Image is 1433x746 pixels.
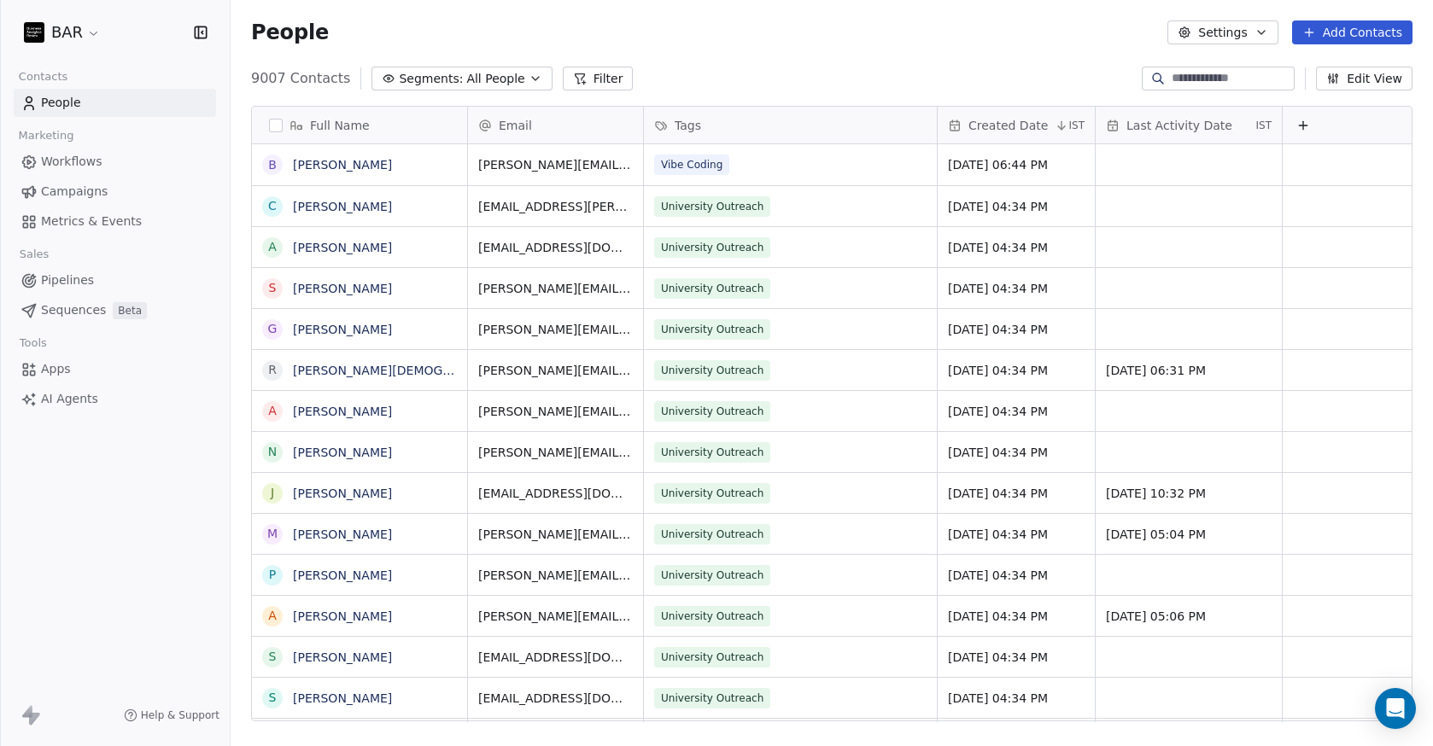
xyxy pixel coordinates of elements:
span: [PERSON_NAME][EMAIL_ADDRESS][DOMAIN_NAME] [478,321,633,338]
div: C [268,197,277,215]
a: Apps [14,355,216,383]
span: University Outreach [654,483,770,504]
a: SequencesBeta [14,296,216,324]
div: A [268,402,277,420]
div: J [271,484,274,502]
button: Settings [1167,20,1278,44]
span: [DATE] 06:44 PM [948,156,1085,173]
span: [DATE] 04:34 PM [948,403,1085,420]
span: 9007 Contacts [251,68,350,89]
span: University Outreach [654,237,770,258]
span: All People [466,70,524,88]
span: [DATE] 06:31 PM [1106,362,1272,379]
span: Tools [12,330,54,356]
a: [PERSON_NAME] [293,527,392,541]
button: BAR [20,18,104,47]
span: People [41,94,81,112]
span: [DATE] 05:06 PM [1106,608,1272,625]
div: N [268,443,277,461]
a: [PERSON_NAME] [293,691,392,705]
a: [PERSON_NAME] [293,405,392,418]
a: Metrics & Events [14,207,216,236]
a: Workflows [14,148,216,176]
span: [DATE] 04:34 PM [948,280,1085,297]
span: Tags [675,117,701,134]
span: IST [1068,119,1085,132]
span: [DATE] 05:04 PM [1106,526,1272,543]
span: Marketing [11,123,81,149]
span: [DATE] 04:34 PM [948,362,1085,379]
button: Filter [563,67,634,90]
a: People [14,89,216,117]
span: AI Agents [41,390,98,408]
span: [DATE] 04:34 PM [948,485,1085,502]
span: [EMAIL_ADDRESS][DOMAIN_NAME] [478,485,633,502]
a: [PERSON_NAME] [293,323,392,336]
div: G [268,320,278,338]
span: University Outreach [654,360,770,381]
div: Created DateIST [938,107,1095,143]
div: P [269,566,276,584]
span: Full Name [310,117,370,134]
div: R [268,361,277,379]
span: University Outreach [654,401,770,422]
a: [PERSON_NAME] [293,568,392,582]
a: [PERSON_NAME] [293,241,392,254]
div: Full Name [252,107,467,143]
span: University Outreach [654,196,770,217]
span: [PERSON_NAME][EMAIL_ADDRESS][DOMAIN_NAME] [478,403,633,420]
span: University Outreach [654,606,770,627]
div: grid [468,144,1413,722]
div: Last Activity DateIST [1096,107,1282,143]
span: Sales [12,242,56,267]
a: [PERSON_NAME] [293,282,392,295]
span: University Outreach [654,442,770,463]
span: [DATE] 04:34 PM [948,444,1085,461]
span: [PERSON_NAME][EMAIL_ADDRESS][DOMAIN_NAME] [478,567,633,584]
a: [PERSON_NAME] [293,650,392,664]
button: Add Contacts [1292,20,1413,44]
a: [PERSON_NAME] [293,446,392,459]
span: [DATE] 04:34 PM [948,198,1085,215]
div: A [268,238,277,256]
span: [DATE] 04:34 PM [948,321,1085,338]
a: [PERSON_NAME][DEMOGRAPHIC_DATA] [293,364,528,377]
a: Campaigns [14,178,216,206]
span: University Outreach [654,278,770,299]
span: University Outreach [654,647,770,667]
span: [PERSON_NAME][EMAIL_ADDRESS][DOMAIN_NAME] [478,362,633,379]
div: M [267,525,278,543]
div: Email [468,107,643,143]
div: Tags [644,107,937,143]
span: Segments: [399,70,463,88]
span: University Outreach [654,688,770,708]
span: University Outreach [654,565,770,586]
span: Created Date [968,117,1048,134]
div: grid [252,144,468,722]
span: [DATE] 04:34 PM [948,239,1085,256]
div: B [268,156,277,174]
span: Metrics & Events [41,213,142,230]
a: [PERSON_NAME] [293,609,392,623]
span: Contacts [11,64,75,90]
span: Workflows [41,153,102,171]
div: S [269,279,277,297]
span: [PERSON_NAME][EMAIL_ADDRESS][PERSON_NAME][DOMAIN_NAME] [478,608,633,625]
span: [DATE] 04:34 PM [948,608,1085,625]
span: Pipelines [41,271,94,289]
span: [EMAIL_ADDRESS][DOMAIN_NAME] [478,649,633,666]
span: [DATE] 10:32 PM [1106,485,1272,502]
span: BAR [51,21,83,44]
div: Open Intercom Messenger [1375,688,1416,729]
span: [PERSON_NAME][EMAIL_ADDRESS][DOMAIN_NAME] [478,156,633,173]
span: [DATE] 04:34 PM [948,649,1085,666]
div: A [268,607,277,625]
span: [PERSON_NAME][EMAIL_ADDRESS][DOMAIN_NAME] [478,526,633,543]
a: Pipelines [14,266,216,294]
span: [EMAIL_ADDRESS][DOMAIN_NAME] [478,239,633,256]
span: [DATE] 04:34 PM [948,526,1085,543]
span: Sequences [41,301,106,319]
a: Help & Support [124,708,219,722]
a: [PERSON_NAME] [293,158,392,172]
span: University Outreach [654,524,770,545]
